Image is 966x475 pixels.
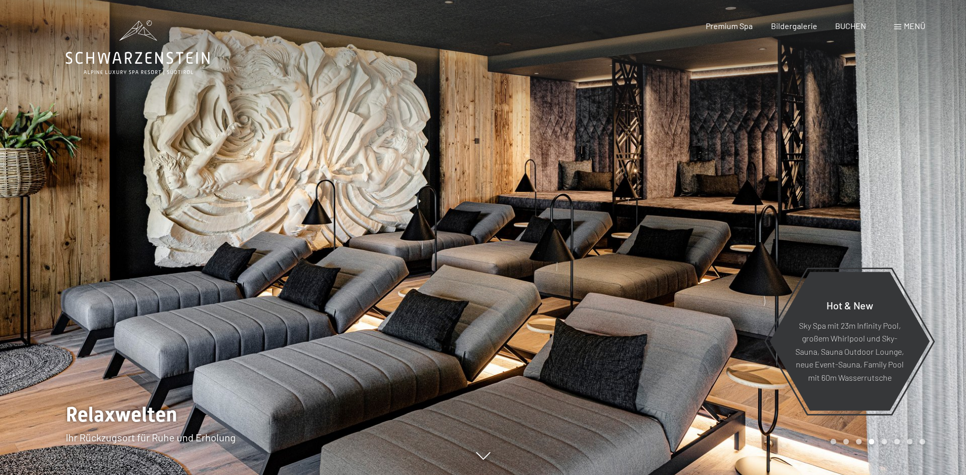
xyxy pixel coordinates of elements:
[769,271,930,411] a: Hot & New Sky Spa mit 23m Infinity Pool, großem Whirlpool und Sky-Sauna, Sauna Outdoor Lounge, ne...
[831,439,836,444] div: Carousel Page 1
[856,439,862,444] div: Carousel Page 3
[794,319,905,384] p: Sky Spa mit 23m Infinity Pool, großem Whirlpool und Sky-Sauna, Sauna Outdoor Lounge, neue Event-S...
[706,21,753,31] a: Premium Spa
[920,439,925,444] div: Carousel Page 8
[835,21,866,31] a: BUCHEN
[907,439,913,444] div: Carousel Page 7
[827,439,925,444] div: Carousel Pagination
[826,299,873,311] span: Hot & New
[881,439,887,444] div: Carousel Page 5
[904,21,925,31] span: Menü
[771,21,817,31] a: Bildergalerie
[894,439,900,444] div: Carousel Page 6
[843,439,849,444] div: Carousel Page 2
[869,439,874,444] div: Carousel Page 4 (Current Slide)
